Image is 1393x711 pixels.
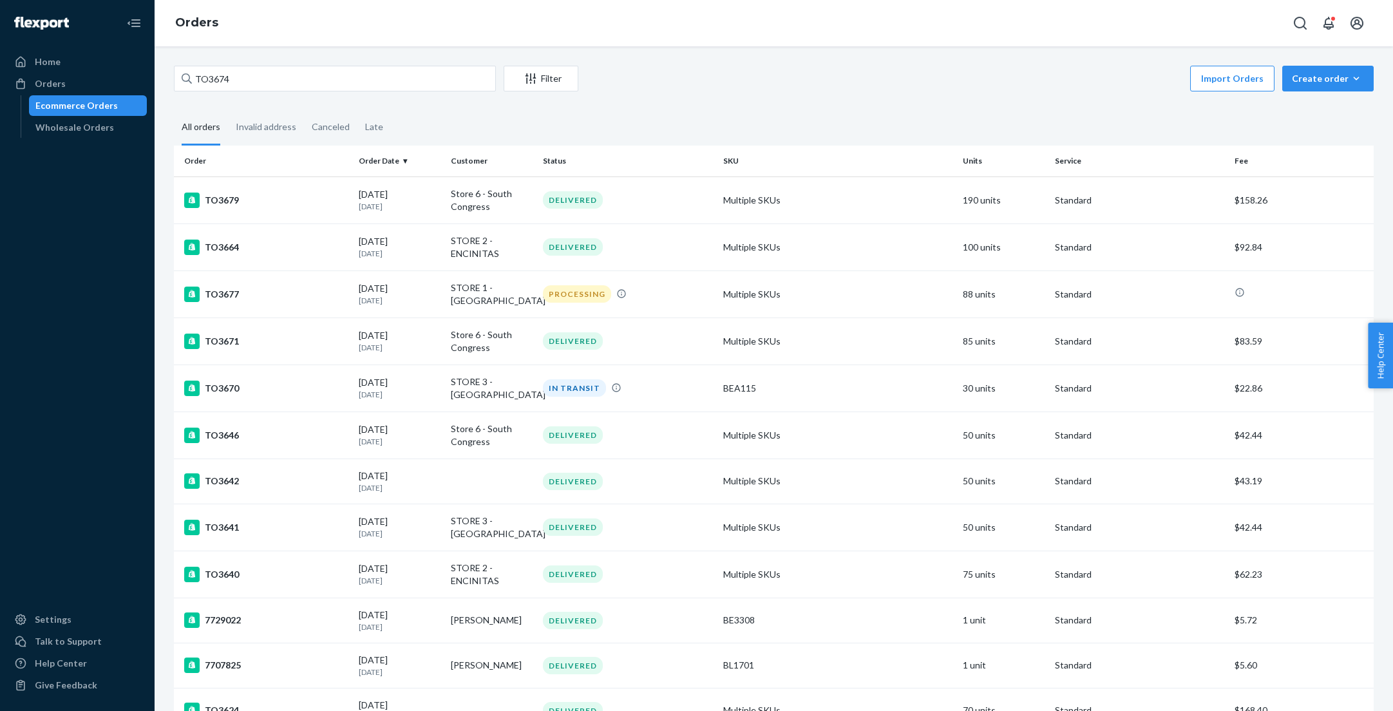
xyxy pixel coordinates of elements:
div: [DATE] [359,329,441,353]
p: [DATE] [359,248,441,259]
div: Canceled [312,110,350,144]
p: [DATE] [359,201,441,212]
div: Orders [35,77,66,90]
p: [DATE] [359,575,441,586]
td: $158.26 [1229,176,1374,223]
div: TO3640 [184,567,348,582]
div: Filter [504,72,578,85]
th: Order [174,146,354,176]
div: DELIVERED [543,238,603,256]
div: TO3664 [184,240,348,255]
td: $43.19 [1229,459,1374,504]
button: Create order [1282,66,1374,91]
div: Home [35,55,61,68]
div: BL1701 [723,659,953,672]
div: IN TRANSIT [543,379,606,397]
td: Multiple SKUs [718,412,958,459]
button: Give Feedback [8,675,147,696]
div: Create order [1292,72,1364,85]
div: Talk to Support [35,635,102,648]
button: Help Center [1368,323,1393,388]
a: Orders [8,73,147,94]
p: [DATE] [359,436,441,447]
a: Ecommerce Orders [29,95,147,116]
p: Standard [1055,521,1224,534]
td: $83.59 [1229,318,1374,365]
div: DELIVERED [543,473,603,490]
div: [DATE] [359,609,441,632]
p: Standard [1055,429,1224,442]
td: Store 6 - South Congress [446,318,538,365]
button: Open notifications [1316,10,1341,36]
td: Multiple SKUs [718,551,958,598]
td: $5.60 [1229,643,1374,688]
td: STORE 3 - [GEOGRAPHIC_DATA] [446,504,538,551]
th: Fee [1229,146,1374,176]
p: [DATE] [359,342,441,353]
div: PROCESSING [543,285,611,303]
div: [DATE] [359,423,441,447]
td: 50 units [958,504,1050,551]
div: Invalid address [236,110,296,144]
div: TO3671 [184,334,348,349]
td: $42.44 [1229,412,1374,459]
p: Standard [1055,475,1224,488]
td: [PERSON_NAME] [446,598,538,643]
p: [DATE] [359,667,441,678]
td: Multiple SKUs [718,176,958,223]
div: DELIVERED [543,191,603,209]
div: [DATE] [359,562,441,586]
td: $92.84 [1229,223,1374,270]
div: DELIVERED [543,657,603,674]
div: TO3646 [184,428,348,443]
div: TO3677 [184,287,348,302]
td: Multiple SKUs [718,270,958,318]
div: 7707825 [184,658,348,673]
a: Orders [175,15,218,30]
td: $42.44 [1229,504,1374,551]
p: [DATE] [359,389,441,400]
td: Multiple SKUs [718,459,958,504]
p: Standard [1055,194,1224,207]
div: Give Feedback [35,679,97,692]
th: Units [958,146,1050,176]
button: Talk to Support [8,631,147,652]
td: 88 units [958,270,1050,318]
img: Flexport logo [14,17,69,30]
ol: breadcrumbs [165,5,229,42]
td: Multiple SKUs [718,223,958,270]
td: 1 unit [958,598,1050,643]
div: Help Center [35,657,87,670]
div: DELIVERED [543,332,603,350]
td: $5.72 [1229,598,1374,643]
button: Close Navigation [121,10,147,36]
td: $62.23 [1229,551,1374,598]
div: [DATE] [359,235,441,259]
p: Standard [1055,288,1224,301]
td: 75 units [958,551,1050,598]
p: [DATE] [359,295,441,306]
div: Customer [451,155,533,166]
div: DELIVERED [543,518,603,536]
a: Settings [8,609,147,630]
div: [DATE] [359,469,441,493]
div: 7729022 [184,612,348,628]
button: Filter [504,66,578,91]
th: Order Date [354,146,446,176]
p: [DATE] [359,482,441,493]
a: Home [8,52,147,72]
td: 85 units [958,318,1050,365]
th: Service [1050,146,1229,176]
div: [DATE] [359,515,441,539]
div: [DATE] [359,376,441,400]
p: Standard [1055,382,1224,395]
p: Standard [1055,659,1224,672]
div: Ecommerce Orders [35,99,118,112]
td: 190 units [958,176,1050,223]
div: [DATE] [359,654,441,678]
td: 50 units [958,459,1050,504]
div: [DATE] [359,282,441,306]
div: Late [365,110,383,144]
p: Standard [1055,335,1224,348]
